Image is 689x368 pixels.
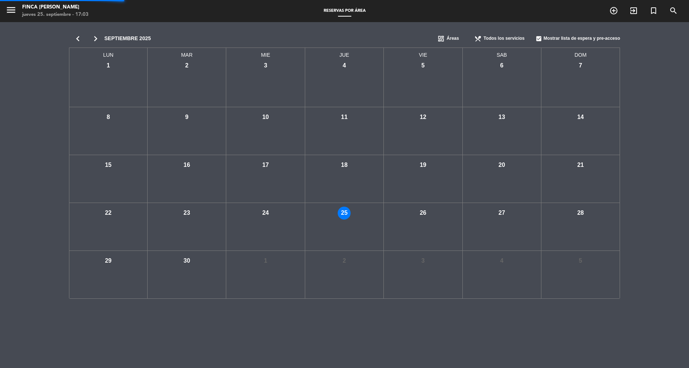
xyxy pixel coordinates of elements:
[574,255,587,267] div: 5
[384,48,462,59] span: VIE
[437,35,445,42] span: dashboard
[495,111,508,124] div: 13
[320,9,369,13] span: Reservas por área
[226,48,305,59] span: MIE
[180,59,193,72] div: 2
[180,111,193,124] div: 9
[259,159,272,172] div: 17
[417,111,430,124] div: 12
[180,159,193,172] div: 16
[102,255,115,267] div: 29
[338,207,351,220] div: 25
[447,35,459,42] span: Áreas
[483,35,524,42] span: Todos los servicios
[649,6,658,15] i: turned_in_not
[180,255,193,267] div: 30
[338,255,351,267] div: 2
[417,207,430,220] div: 26
[338,111,351,124] div: 11
[574,159,587,172] div: 21
[609,6,618,15] i: add_circle_outline
[574,111,587,124] div: 14
[574,207,587,220] div: 28
[417,159,430,172] div: 19
[495,255,508,267] div: 4
[180,207,193,220] div: 23
[6,4,17,18] button: menu
[6,4,17,15] i: menu
[102,59,115,72] div: 1
[338,159,351,172] div: 18
[259,255,272,267] div: 1
[104,34,151,43] span: septiembre 2025
[22,11,89,18] div: jueves 25. septiembre - 17:03
[495,207,508,220] div: 27
[474,35,482,42] span: restaurant_menu
[69,48,148,59] span: LUN
[259,59,272,72] div: 3
[495,59,508,72] div: 6
[69,34,87,44] i: chevron_left
[417,59,430,72] div: 5
[535,35,542,42] span: check_box
[148,48,226,59] span: MAR
[574,59,587,72] div: 7
[102,159,115,172] div: 15
[535,31,620,46] div: Mostrar lista de espera y pre-acceso
[669,6,678,15] i: search
[463,48,541,59] span: SAB
[541,48,620,59] span: DOM
[629,6,638,15] i: exit_to_app
[338,59,351,72] div: 4
[259,207,272,220] div: 24
[22,4,89,11] div: Finca [PERSON_NAME]
[495,159,508,172] div: 20
[102,111,115,124] div: 8
[102,207,115,220] div: 22
[305,48,384,59] span: JUE
[87,34,104,44] i: chevron_right
[259,111,272,124] div: 10
[417,255,430,267] div: 3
